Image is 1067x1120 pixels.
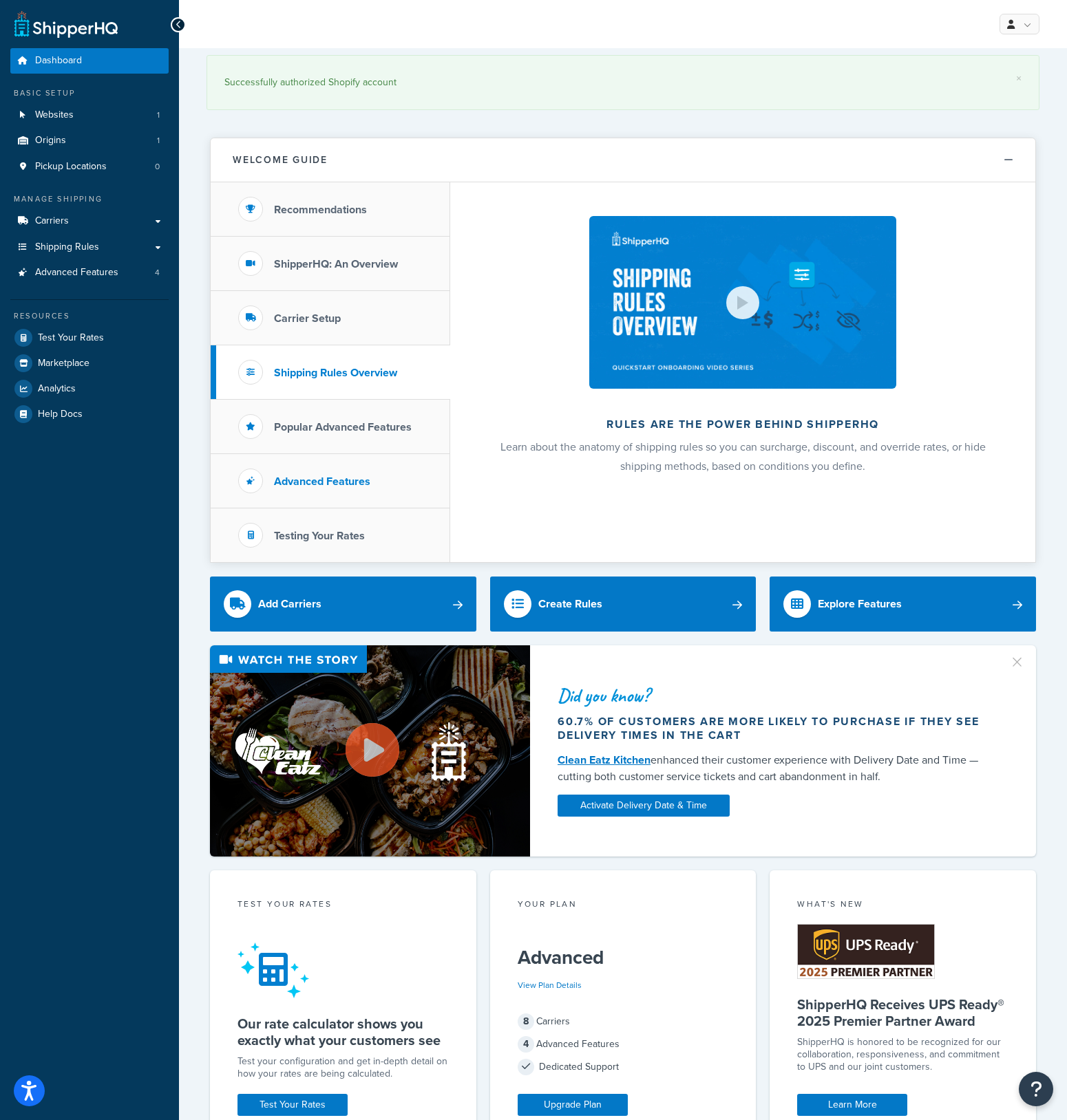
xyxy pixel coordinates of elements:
h2: Welcome Guide [233,155,328,165]
a: Create Rules [490,577,757,632]
a: Explore Features [770,577,1036,632]
a: Shipping Rules [10,235,169,260]
div: Create Rules [538,594,602,614]
span: 1 [157,135,160,147]
a: Origins1 [10,128,169,153]
a: Add Carriers [210,577,476,632]
span: Marketplace [38,358,89,369]
h3: Advanced Features [274,475,370,488]
span: 8 [518,1013,534,1030]
div: Basic Setup [10,87,169,99]
h3: Recommendations [274,204,367,216]
button: Welcome Guide [211,138,1035,182]
span: Learn about the anatomy of shipping rules so you can surcharge, discount, and override rates, or ... [500,439,986,474]
li: Origins [10,128,169,153]
div: Test your rates [237,898,449,914]
span: Websites [35,109,74,121]
div: What's New [797,898,1008,914]
span: 4 [155,267,160,279]
a: Advanced Features4 [10,260,169,286]
li: Pickup Locations [10,154,169,180]
div: Advanced Features [518,1035,729,1054]
span: Test Your Rates [38,332,104,344]
a: Marketplace [10,351,169,376]
img: Video thumbnail [210,645,530,857]
span: Analytics [38,383,76,395]
a: Dashboard [10,48,169,74]
span: 4 [518,1036,534,1053]
img: Rules are the power behind ShipperHQ [589,216,896,389]
div: Add Carriers [258,594,321,614]
span: Dashboard [35,55,82,67]
a: Learn More [797,1094,907,1116]
h2: Rules are the power behind ShipperHQ [487,418,999,431]
a: Upgrade Plan [518,1094,628,1116]
li: Websites [10,103,169,128]
span: Carriers [35,215,69,227]
a: Activate Delivery Date & Time [558,795,730,817]
div: enhanced their customer experience with Delivery Date and Time — cutting both customer service ti... [558,752,993,785]
h3: Popular Advanced Features [274,421,412,433]
a: Clean Eatz Kitchen [558,752,651,768]
span: Help Docs [38,409,83,420]
a: Carriers [10,208,169,234]
a: Test Your Rates [237,1094,348,1116]
span: Advanced Features [35,267,118,279]
span: Origins [35,135,66,147]
h5: Advanced [518,947,729,969]
h3: Shipping Rules Overview [274,367,397,379]
div: Successfully authorized Shopify account [224,73,1022,92]
span: 0 [155,161,160,173]
a: View Plan Details [518,979,582,991]
h5: ShipperHQ Receives UPS Ready® 2025 Premier Partner Award [797,996,1008,1029]
a: Help Docs [10,402,169,427]
h5: Our rate calculator shows you exactly what your customers see [237,1015,449,1048]
span: 1 [157,109,160,121]
h3: Testing Your Rates [274,530,365,542]
a: Test Your Rates [10,325,169,350]
span: Pickup Locations [35,161,107,173]
a: Analytics [10,376,169,401]
div: 60.7% of customers are more likely to purchase if they see delivery times in the cart [558,715,993,742]
a: Pickup Locations0 [10,154,169,180]
div: Test your configuration and get in-depth detail on how your rates are being calculated. [237,1055,449,1080]
div: Resources [10,310,169,322]
h3: ShipperHQ: An Overview [274,258,398,270]
div: Dedicated Support [518,1057,729,1077]
span: Shipping Rules [35,241,99,253]
div: Explore Features [818,594,902,614]
div: Manage Shipping [10,193,169,205]
div: Your Plan [518,898,729,914]
h3: Carrier Setup [274,312,341,325]
p: ShipperHQ is honored to be recognized for our collaboration, responsiveness, and commitment to UP... [797,1036,1008,1073]
a: Websites1 [10,103,169,128]
div: Did you know? [558,686,993,705]
div: Carriers [518,1012,729,1031]
button: Open Resource Center [1019,1072,1053,1106]
a: × [1016,73,1022,84]
li: Advanced Features [10,260,169,286]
